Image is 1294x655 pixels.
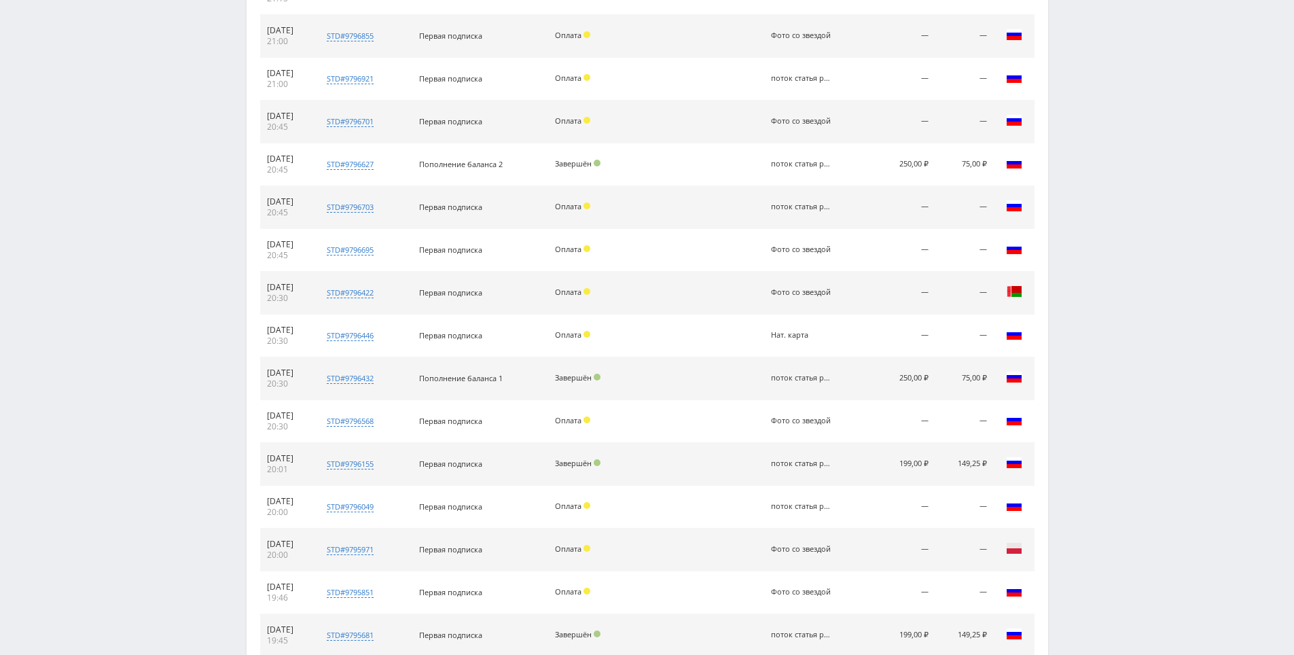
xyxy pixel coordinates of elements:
[1006,112,1022,128] img: rus.png
[327,159,374,170] div: std#9796627
[327,287,374,298] div: std#9796422
[771,459,832,468] div: поток статья рерайт
[865,15,936,58] td: —
[419,587,482,597] span: Первая подписка
[865,143,936,186] td: 250,00 ₽
[419,159,503,169] span: Пополнение баланса 2
[583,288,590,295] span: Холд
[771,245,832,254] div: Фото со звездой
[267,154,308,164] div: [DATE]
[865,315,936,357] td: —
[935,315,993,357] td: —
[555,501,581,511] span: Оплата
[594,160,600,166] span: Подтвержден
[935,486,993,529] td: —
[555,73,581,83] span: Оплата
[327,587,374,598] div: std#9795851
[555,244,581,254] span: Оплата
[935,15,993,58] td: —
[555,287,581,297] span: Оплата
[1006,626,1022,642] img: rus.png
[583,74,590,81] span: Холд
[267,539,308,550] div: [DATE]
[327,544,374,555] div: std#9795971
[865,443,936,486] td: 199,00 ₽
[594,459,600,466] span: Подтвержден
[267,496,308,507] div: [DATE]
[555,158,592,169] span: Завершён
[935,58,993,101] td: —
[1006,26,1022,43] img: rus.png
[771,202,832,211] div: поток статья рерайт
[267,36,308,47] div: 21:00
[267,122,308,132] div: 20:45
[865,272,936,315] td: —
[1006,540,1022,556] img: pol.png
[935,443,993,486] td: 149,25 ₽
[327,373,374,384] div: std#9796432
[865,400,936,443] td: —
[267,453,308,464] div: [DATE]
[419,544,482,554] span: Первая подписка
[267,378,308,389] div: 20:30
[935,229,993,272] td: —
[865,229,936,272] td: —
[267,635,308,646] div: 19:45
[419,116,482,126] span: Первая подписка
[267,624,308,635] div: [DATE]
[419,245,482,255] span: Первая подписка
[594,374,600,380] span: Подтвержден
[267,421,308,432] div: 20:30
[419,501,482,512] span: Первая подписка
[327,459,374,470] div: std#9796155
[583,331,590,338] span: Холд
[267,336,308,347] div: 20:30
[327,330,374,341] div: std#9796446
[419,373,503,383] span: Пополнение баланса 1
[267,325,308,336] div: [DATE]
[583,202,590,209] span: Холд
[865,486,936,529] td: —
[419,416,482,426] span: Первая подписка
[865,186,936,229] td: —
[771,31,832,40] div: Фото со звездой
[935,143,993,186] td: 75,00 ₽
[327,73,374,84] div: std#9796921
[1006,155,1022,171] img: rus.png
[267,207,308,218] div: 20:45
[267,368,308,378] div: [DATE]
[267,592,308,603] div: 19:46
[865,58,936,101] td: —
[555,372,592,383] span: Завершён
[771,288,832,297] div: Фото со звездой
[327,202,374,213] div: std#9796703
[583,417,590,423] span: Холд
[771,331,832,340] div: Нат. карта
[935,357,993,400] td: 75,00 ₽
[1006,583,1022,599] img: rus.png
[327,31,374,41] div: std#9796855
[865,529,936,571] td: —
[555,629,592,639] span: Завершён
[419,73,482,84] span: Первая подписка
[267,507,308,518] div: 20:00
[771,117,832,126] div: Фото со звездой
[267,293,308,304] div: 20:30
[267,68,308,79] div: [DATE]
[935,400,993,443] td: —
[594,631,600,637] span: Подтвержден
[1006,283,1022,300] img: blr.png
[267,164,308,175] div: 20:45
[267,282,308,293] div: [DATE]
[267,196,308,207] div: [DATE]
[771,374,832,383] div: поток статья рерайт
[267,111,308,122] div: [DATE]
[771,160,832,169] div: поток статья рерайт
[419,630,482,640] span: Первая подписка
[935,529,993,571] td: —
[555,544,581,554] span: Оплата
[555,330,581,340] span: Оплата
[267,550,308,561] div: 20:00
[865,101,936,143] td: —
[327,416,374,427] div: std#9796568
